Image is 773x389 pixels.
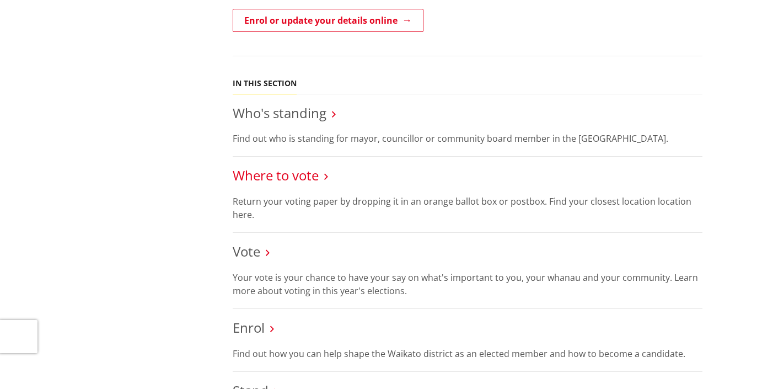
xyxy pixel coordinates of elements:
[233,166,319,184] a: Where to vote
[233,9,423,32] a: Enrol or update your details online
[233,79,297,88] h5: In this section
[233,104,326,122] a: Who's standing
[233,347,702,360] p: Find out how you can help shape the Waikato district as an elected member and how to become a can...
[233,271,702,297] p: Your vote is your chance to have your say on what's important to you, your whanau and your commun...
[233,318,265,337] a: Enrol
[233,195,702,221] p: Return your voting paper by dropping it in an orange ballot box or postbox. Find your closest loc...
[722,343,762,382] iframe: Messenger Launcher
[233,242,260,260] a: Vote
[233,132,702,145] p: Find out who is standing for mayor, councillor or community board member in the [GEOGRAPHIC_DATA].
